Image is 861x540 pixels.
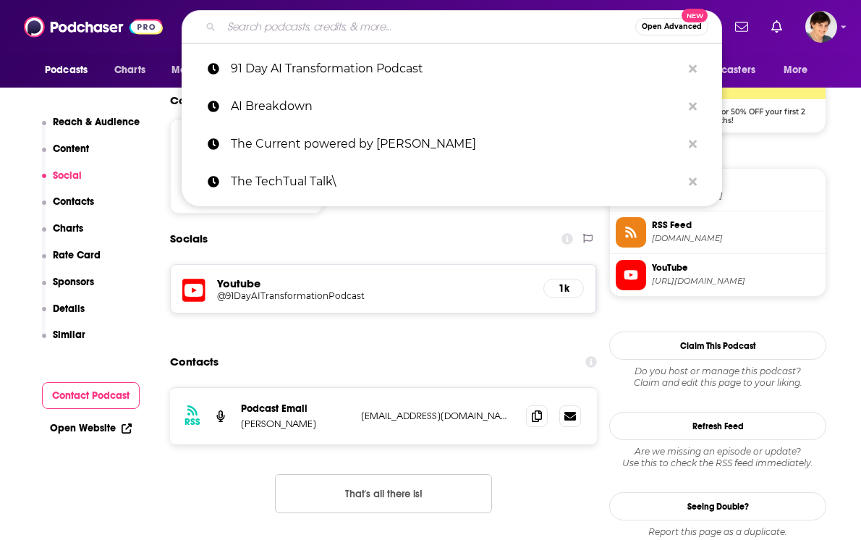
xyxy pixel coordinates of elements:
span: RSS Feed [652,219,820,232]
a: The TechTual Talk\ [182,163,722,201]
button: Content [42,143,90,169]
a: 91 Day AI Transformation Podcast [182,50,722,88]
span: jonathanmast.com [652,190,820,201]
p: Contacts [53,195,94,208]
a: @91DayAITransformationPodcast [217,290,532,301]
a: Seeing Double? [609,492,826,520]
span: More [784,60,808,80]
p: AI Breakdown [231,88,682,125]
a: Charts [105,56,154,84]
span: New [682,9,708,22]
div: Are we missing an episode or update? Use this to check the RSS feed immediately. [609,446,826,469]
button: Open AdvancedNew [635,18,708,35]
h2: Socials [170,225,208,253]
div: Report this page as a duplicate. [609,526,826,538]
span: https://www.youtube.com/@91DayAITransformationPodcast [652,276,820,287]
button: Claim This Podcast [609,332,826,360]
button: open menu [35,56,106,84]
h3: RSS [184,416,200,428]
button: Show profile menu [805,11,837,43]
button: Similar [42,329,86,355]
p: Rate Card [53,249,101,261]
h5: Youtube [217,277,532,290]
button: Rate Card [42,249,101,276]
h5: 1k [556,282,572,295]
span: Official Website [652,176,820,189]
p: 91 Day AI Transformation Podcast [231,50,682,88]
button: Refresh Feed [609,412,826,440]
span: Logged in as bethwouldknow [805,11,837,43]
p: Sponsors [53,276,94,288]
p: Details [53,303,85,315]
span: Podcasts [45,60,88,80]
p: The TechTual Talk\ [231,163,682,201]
p: Charts [53,222,83,235]
a: AI Breakdown [182,88,722,125]
button: Contact Podcast [42,382,140,409]
a: Show notifications dropdown [765,14,788,39]
p: [PERSON_NAME] [241,418,349,430]
p: Social [53,169,82,182]
span: Do you host or manage this podcast? [609,366,826,377]
img: Podchaser - Follow, Share and Rate Podcasts [24,13,163,41]
button: Nothing here. [275,474,492,513]
span: YouTube [652,261,820,274]
p: [EMAIL_ADDRESS][DOMAIN_NAME] [361,410,514,422]
p: Reach & Audience [53,116,140,128]
h2: Contacts [170,348,219,376]
a: Show notifications dropdown [729,14,754,39]
a: The Current powered by [PERSON_NAME] [182,125,722,163]
img: User Profile [805,11,837,43]
span: feeds.simplecast.com [652,233,820,244]
span: Open Advanced [642,23,702,30]
button: Social [42,169,82,196]
button: Sponsors [42,276,95,303]
p: Similar [53,329,85,341]
button: open menu [773,56,826,84]
p: Podcast Email [241,402,349,415]
a: YouTube[URL][DOMAIN_NAME] [616,260,820,290]
button: open menu [161,56,242,84]
a: RSS Feed[DOMAIN_NAME] [616,217,820,248]
h2: Content [170,93,585,107]
button: Details [42,303,85,329]
button: Reach & Audience [42,116,140,143]
div: Search podcasts, credits, & more... [182,10,722,43]
p: The Current powered by Kim Komando [231,125,682,163]
a: Open Website [50,422,132,434]
input: Search podcasts, credits, & more... [221,15,635,38]
span: Monitoring [171,60,223,80]
button: Charts [42,222,84,249]
button: Contacts [42,195,95,222]
button: open menu [676,56,776,84]
p: Content [53,143,89,155]
div: Claim and edit this page to your liking. [609,366,826,389]
span: Charts [114,60,145,80]
h5: @91DayAITransformationPodcast [217,290,449,301]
